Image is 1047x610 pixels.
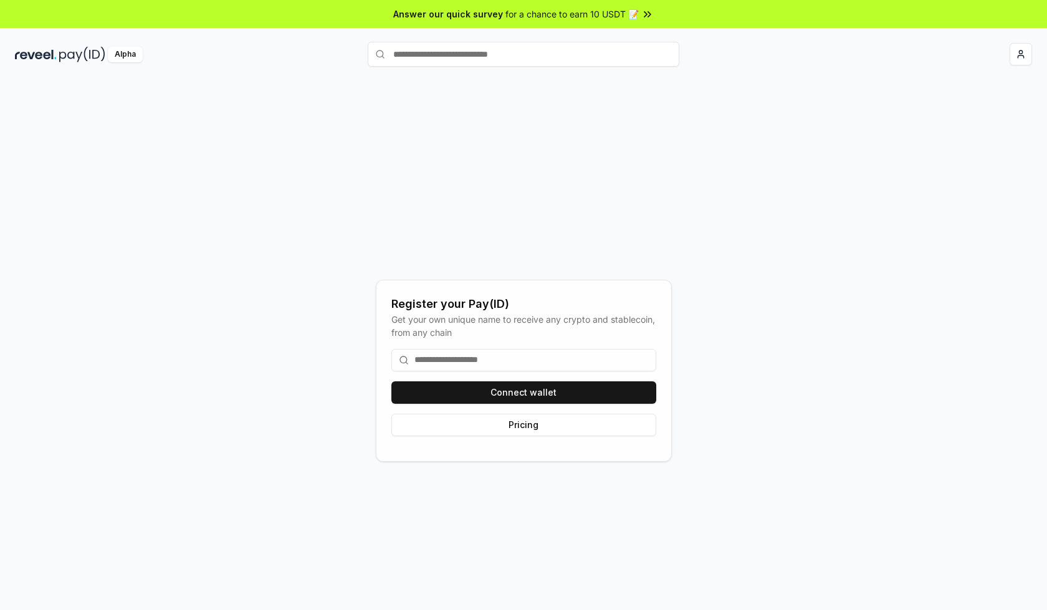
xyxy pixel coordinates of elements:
[391,295,656,313] div: Register your Pay(ID)
[391,313,656,339] div: Get your own unique name to receive any crypto and stablecoin, from any chain
[393,7,503,21] span: Answer our quick survey
[108,47,143,62] div: Alpha
[391,381,656,404] button: Connect wallet
[391,414,656,436] button: Pricing
[15,47,57,62] img: reveel_dark
[505,7,639,21] span: for a chance to earn 10 USDT 📝
[59,47,105,62] img: pay_id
